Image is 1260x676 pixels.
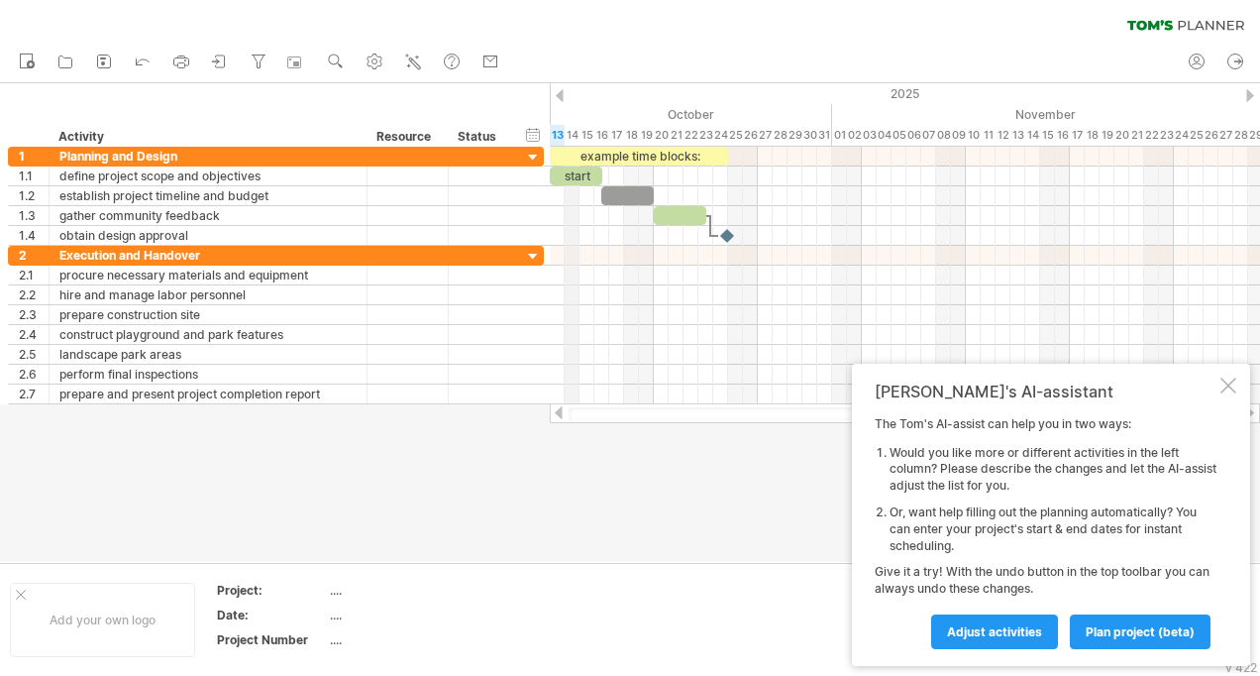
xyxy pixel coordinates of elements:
div: Saturday, 18 October 2025 [624,125,639,146]
div: v 422 [1225,660,1257,675]
div: 2.2 [19,285,49,304]
div: Friday, 7 November 2025 [921,125,936,146]
div: Sunday, 26 October 2025 [743,125,758,146]
div: construct playground and park features [59,325,357,344]
a: plan project (beta) [1070,615,1210,649]
div: Saturday, 1 November 2025 [832,125,847,146]
div: Monday, 24 November 2025 [1174,125,1189,146]
div: October 2025 [371,104,832,125]
div: Wednesday, 29 October 2025 [787,125,802,146]
div: Saturday, 25 October 2025 [728,125,743,146]
div: prepare and present project completion report [59,385,357,403]
div: Resource [376,127,437,147]
div: 1 [19,147,49,166]
span: plan project (beta) [1086,624,1195,639]
div: Thursday, 20 November 2025 [1114,125,1129,146]
div: 2.7 [19,385,49,403]
li: Would you like more or different activities in the left column? Please describe the changes and l... [890,445,1216,495]
div: prepare construction site [59,305,357,324]
div: 2.5 [19,345,49,364]
div: Execution and Handover [59,246,357,265]
div: Monday, 17 November 2025 [1070,125,1085,146]
div: Friday, 14 November 2025 [1025,125,1040,146]
a: Adjust activities [931,615,1058,649]
div: Tuesday, 18 November 2025 [1085,125,1100,146]
div: Tuesday, 4 November 2025 [877,125,892,146]
div: Thursday, 6 November 2025 [906,125,921,146]
div: procure necessary materials and equipment [59,266,357,284]
div: define project scope and objectives [59,167,357,185]
div: 2.6 [19,365,49,384]
div: Friday, 28 November 2025 [1233,125,1248,146]
div: .... [330,607,496,623]
div: Add your own logo [10,583,195,657]
div: Wednesday, 19 November 2025 [1100,125,1114,146]
div: Tuesday, 14 October 2025 [565,125,579,146]
div: Saturday, 8 November 2025 [936,125,951,146]
div: Wednesday, 12 November 2025 [996,125,1010,146]
div: Wednesday, 26 November 2025 [1204,125,1218,146]
div: 1.4 [19,226,49,245]
div: example time blocks: [550,147,728,166]
div: .... [330,631,496,648]
div: Sunday, 23 November 2025 [1159,125,1174,146]
div: Monday, 13 October 2025 [550,125,565,146]
div: hire and manage labor personnel [59,285,357,304]
div: Status [458,127,501,147]
div: Sunday, 19 October 2025 [639,125,654,146]
div: 2.4 [19,325,49,344]
div: Tuesday, 21 October 2025 [669,125,683,146]
div: .... [330,582,496,599]
div: Date: [217,607,326,623]
div: Friday, 17 October 2025 [609,125,624,146]
div: Thursday, 13 November 2025 [1010,125,1025,146]
div: landscape park areas [59,345,357,364]
div: Planning and Design [59,147,357,166]
div: Wednesday, 22 October 2025 [683,125,698,146]
div: Friday, 31 October 2025 [817,125,832,146]
div: Sunday, 9 November 2025 [951,125,966,146]
li: Or, want help filling out the planning automatically? You can enter your project's start & end da... [890,505,1216,554]
span: Adjust activities [947,624,1042,639]
div: Tuesday, 28 October 2025 [773,125,787,146]
div: [PERSON_NAME]'s AI-assistant [875,382,1216,401]
div: obtain design approval [59,226,357,245]
div: Sunday, 2 November 2025 [847,125,862,146]
div: Monday, 3 November 2025 [862,125,877,146]
div: The Tom's AI-assist can help you in two ways: Give it a try! With the undo button in the top tool... [875,416,1216,648]
div: Saturday, 15 November 2025 [1040,125,1055,146]
div: 2.1 [19,266,49,284]
div: Thursday, 16 October 2025 [594,125,609,146]
div: Wednesday, 15 October 2025 [579,125,594,146]
div: Monday, 27 October 2025 [758,125,773,146]
div: Friday, 24 October 2025 [713,125,728,146]
div: Thursday, 23 October 2025 [698,125,713,146]
div: Thursday, 30 October 2025 [802,125,817,146]
div: Monday, 20 October 2025 [654,125,669,146]
div: Sunday, 16 November 2025 [1055,125,1070,146]
div: Tuesday, 25 November 2025 [1189,125,1204,146]
div: 1.2 [19,186,49,205]
div: Saturday, 22 November 2025 [1144,125,1159,146]
div: 1.1 [19,167,49,185]
div: 2.3 [19,305,49,324]
div: perform final inspections [59,365,357,384]
div: Friday, 21 November 2025 [1129,125,1144,146]
div: 1.3 [19,206,49,225]
div: Activity [58,127,356,147]
div: Project: [217,582,326,599]
div: establish project timeline and budget [59,186,357,205]
div: Monday, 10 November 2025 [966,125,981,146]
div: Tuesday, 11 November 2025 [981,125,996,146]
div: gather community feedback [59,206,357,225]
div: Wednesday, 5 November 2025 [892,125,906,146]
div: Thursday, 27 November 2025 [1218,125,1233,146]
div: 2 [19,246,49,265]
div: Project Number [217,631,326,648]
div: start [550,167,602,185]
